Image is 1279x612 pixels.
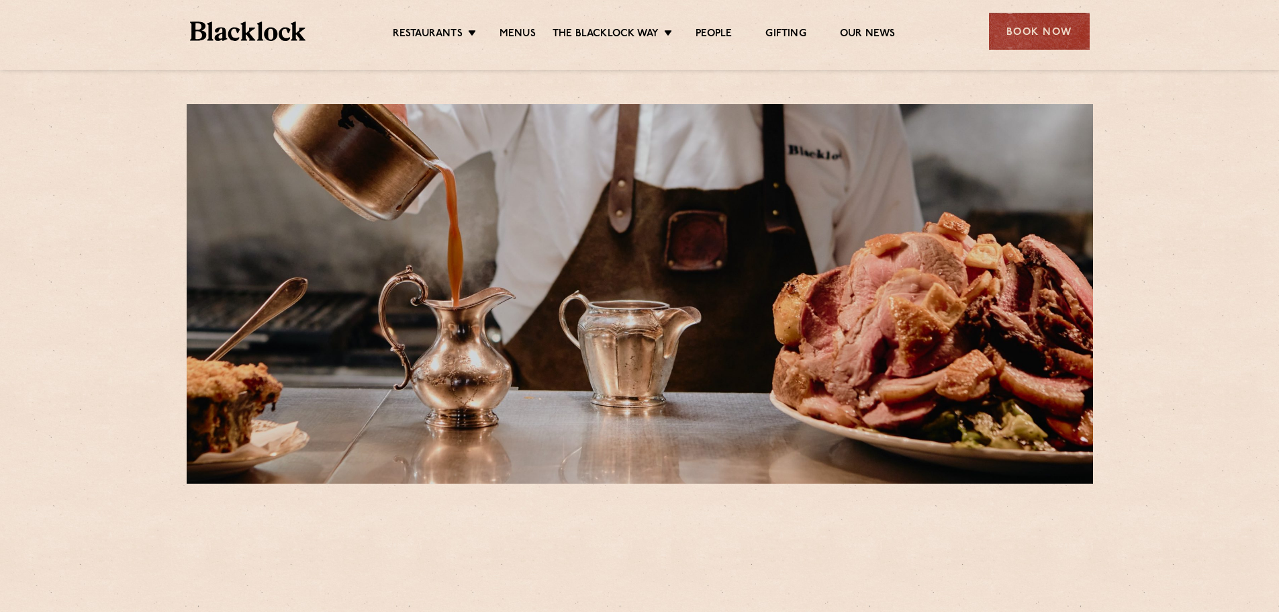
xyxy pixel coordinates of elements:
a: Our News [840,28,896,42]
img: BL_Textured_Logo-footer-cropped.svg [190,21,306,41]
a: Gifting [765,28,806,42]
div: Book Now [989,13,1090,50]
a: People [696,28,732,42]
a: Menus [500,28,536,42]
a: Restaurants [393,28,463,42]
a: The Blacklock Way [553,28,659,42]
